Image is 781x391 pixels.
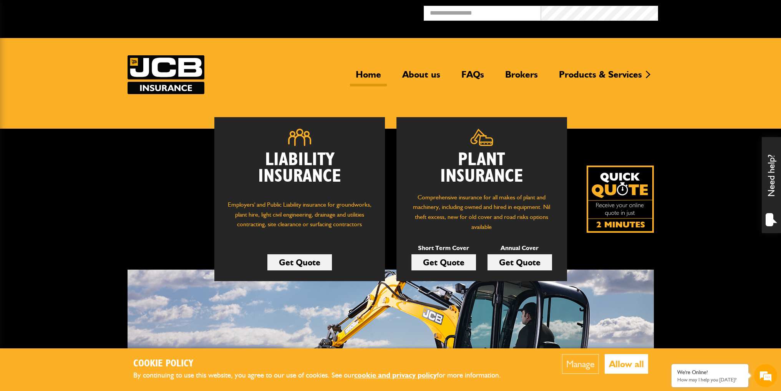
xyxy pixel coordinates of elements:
[488,243,552,253] p: Annual Cover
[408,192,555,232] p: Comprehensive insurance for all makes of plant and machinery, including owned and hired in equipm...
[499,69,544,86] a: Brokers
[128,55,204,94] a: JCB Insurance Services
[658,6,775,18] button: Broker Login
[762,137,781,233] div: Need help?
[587,166,654,233] img: Quick Quote
[350,69,387,86] a: Home
[411,243,476,253] p: Short Term Cover
[411,254,476,270] a: Get Quote
[587,166,654,233] a: Get your insurance quote isn just 2-minutes
[488,254,552,270] a: Get Quote
[226,200,373,237] p: Employers' and Public Liability insurance for groundworks, plant hire, light civil engineering, d...
[396,69,446,86] a: About us
[553,69,648,86] a: Products & Services
[408,152,555,185] h2: Plant Insurance
[605,354,648,374] button: Allow all
[456,69,490,86] a: FAQs
[677,377,743,383] p: How may I help you today?
[354,371,437,379] a: cookie and privacy policy
[562,354,599,374] button: Manage
[128,55,204,94] img: JCB Insurance Services logo
[677,369,743,376] div: We're Online!
[226,152,373,192] h2: Liability Insurance
[267,254,332,270] a: Get Quote
[133,369,514,381] p: By continuing to use this website, you agree to our use of cookies. See our for more information.
[133,358,514,370] h2: Cookie Policy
